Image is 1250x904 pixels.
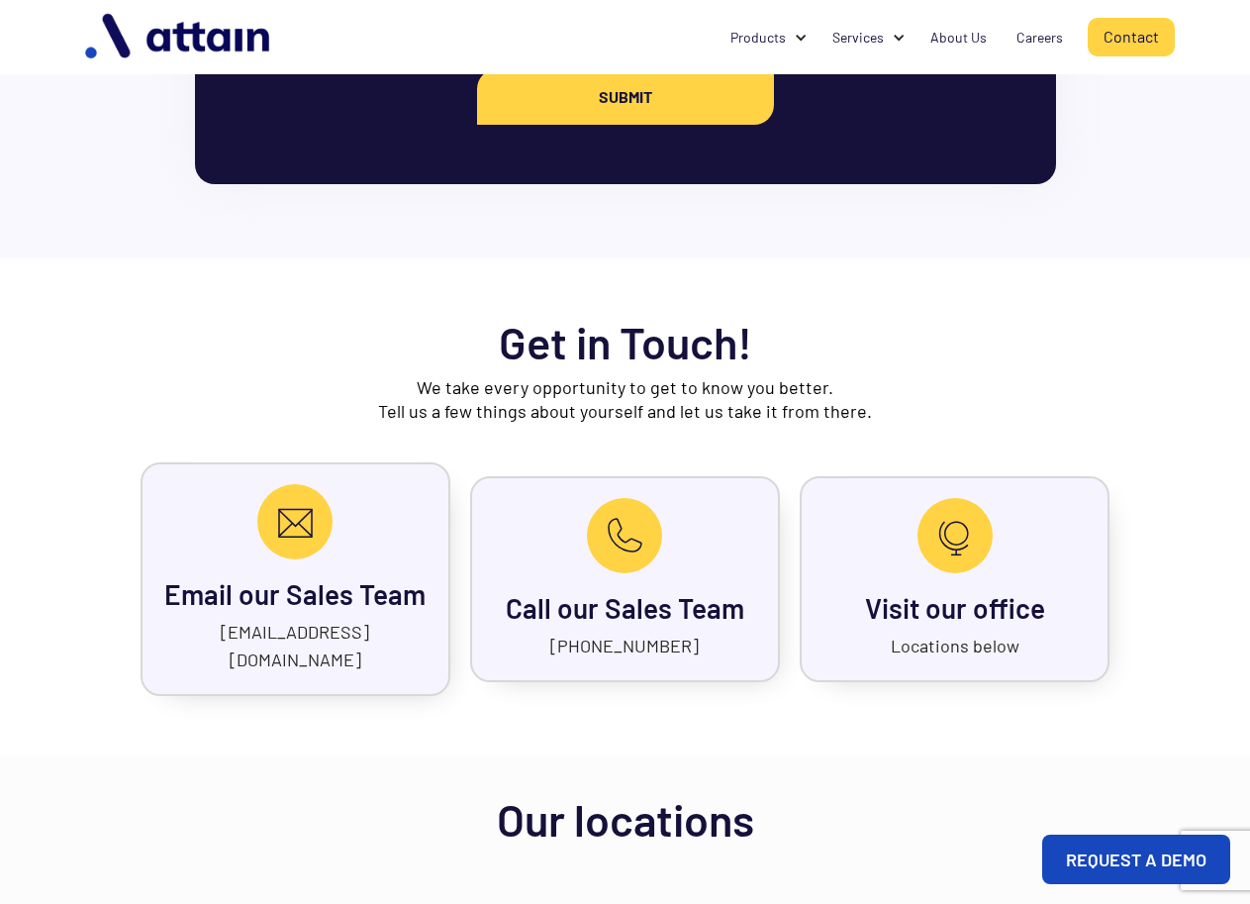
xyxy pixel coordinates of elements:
[75,375,1175,423] p: We take every opportunity to get to know you better. Tell us a few things about yourself and let ...
[730,28,786,48] div: Products
[891,635,1019,656] a: Locations below
[75,795,1175,843] h1: Our locations
[1042,835,1230,884] a: REQUEST A DEMO
[817,19,915,56] div: Services
[477,69,774,125] input: Submit
[865,591,1045,625] a: Visit our office
[550,635,699,656] a: [PHONE_NUMBER]
[915,19,1002,56] a: About Us
[1002,19,1078,56] a: Careers
[162,579,429,609] h3: Email our Sales Team
[930,28,987,48] div: About Us
[832,28,884,48] div: Services
[75,318,1175,365] h1: Get in Touch!
[1088,18,1175,56] a: Contact
[716,19,817,56] div: Products
[75,6,283,68] img: logo
[492,593,758,623] h3: Call our Sales Team
[221,621,369,670] a: [EMAIL_ADDRESS][DOMAIN_NAME]
[1016,28,1063,48] div: Careers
